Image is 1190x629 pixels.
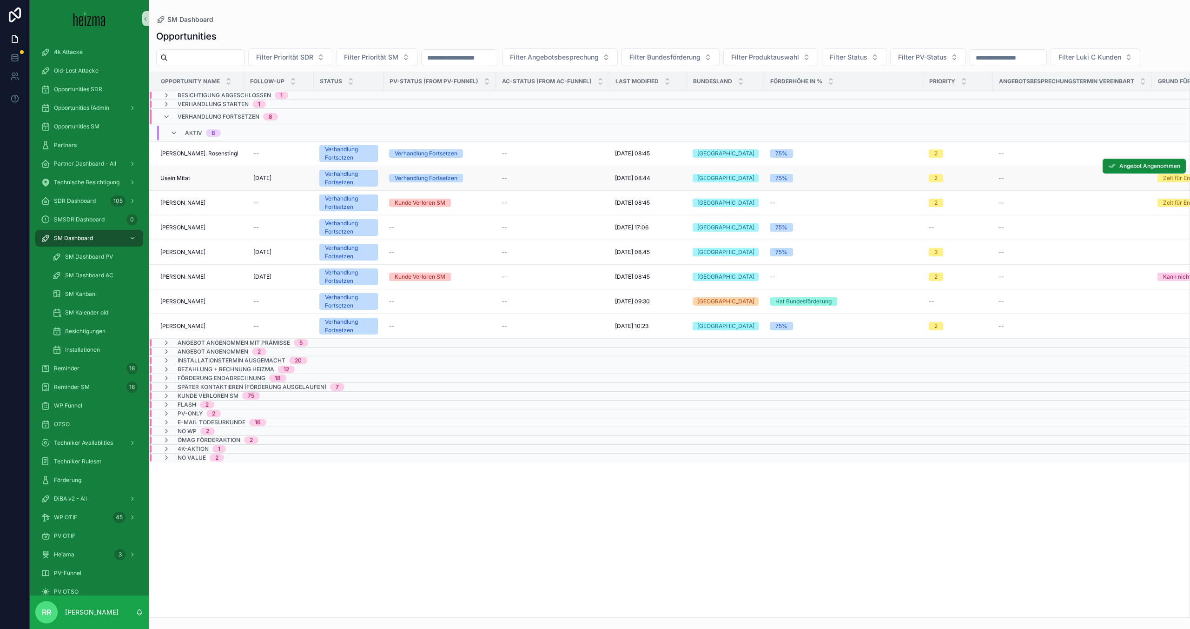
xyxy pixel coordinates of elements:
[35,360,143,377] a: Reminder18
[54,160,116,167] span: Partner Dashboard - All
[65,272,113,279] span: SM Dashboard AC
[693,322,759,330] a: [GEOGRAPHIC_DATA]
[615,248,650,256] span: [DATE] 08:45
[389,174,490,182] a: Verhandlung Fortsetzen
[693,273,759,281] a: [GEOGRAPHIC_DATA]
[998,199,1004,207] span: --
[65,253,113,261] span: SM Dashboard PV
[35,81,143,98] a: Opportunities SDR
[178,348,248,355] span: Angebot angenommen
[998,273,1004,281] span: --
[65,346,100,354] span: Installationen
[502,248,507,256] span: --
[775,297,832,306] div: Hat Bundesförderung
[389,199,490,207] a: Kunde Verloren SM
[35,546,143,563] a: Heiama3
[998,248,1146,256] a: --
[389,248,395,256] span: --
[178,445,209,453] span: 4k-Aktion
[320,78,342,85] span: Status
[693,248,759,256] a: [GEOGRAPHIC_DATA]
[1058,53,1121,62] span: Filter Luki C Kunden
[212,129,215,137] div: 8
[212,410,215,417] div: 2
[205,401,209,408] div: 2
[206,428,209,435] div: 2
[775,248,787,256] div: 75%
[54,458,101,465] span: Techniker Ruleset
[35,472,143,488] a: Förderung
[502,48,618,66] button: Select Button
[615,199,650,207] span: [DATE] 08:45
[929,78,955,85] span: Priority
[615,174,650,182] span: [DATE] 08:44
[73,11,106,26] img: App logo
[395,273,445,281] div: Kunde Verloren SM
[178,339,290,347] span: Angebot angenommen mit Prämisse
[693,174,759,182] a: [GEOGRAPHIC_DATA]
[325,170,372,187] div: Verhandlung Fortsetzen
[54,197,96,205] span: SDR Dashboard
[35,137,143,154] a: Partners
[54,514,77,521] span: WP OTIF
[615,298,650,305] span: [DATE] 09:30
[54,365,79,372] span: Reminder
[615,273,650,281] span: [DATE] 08:45
[46,248,143,265] a: SM Dashboard PV
[697,322,754,330] div: [GEOGRAPHIC_DATA]
[336,383,339,391] div: 7
[697,273,754,281] div: [GEOGRAPHIC_DATA]
[160,273,238,281] a: [PERSON_NAME]
[502,150,507,157] span: --
[344,53,398,62] span: Filter Priorität SM
[126,381,138,393] div: 18
[35,118,143,135] a: Opportunities SM
[160,298,205,305] span: [PERSON_NAME]
[319,145,378,162] a: Verhandlung Fortsetzen
[319,170,378,187] a: Verhandlung Fortsetzen
[502,322,507,330] span: --
[54,421,70,428] span: OTSO
[46,267,143,284] a: SM Dashboard AC
[35,211,143,228] a: SMSDR Dashboard0
[65,309,108,316] span: SM Kalender old
[319,219,378,236] a: Verhandlung Fortsetzen
[160,150,238,157] a: [PERSON_NAME]. Rosenstingl
[998,224,1004,231] span: --
[35,100,143,116] a: Opportunities (Admin
[934,174,938,182] div: 2
[258,100,260,108] div: 1
[160,199,205,207] span: [PERSON_NAME]
[178,357,285,364] span: Installationstermin ausgemacht
[929,298,987,305] a: --
[35,435,143,451] a: Techniker Availabilties
[336,48,417,66] button: Select Button
[929,298,934,305] span: --
[615,224,681,231] a: [DATE] 17:06
[389,298,490,305] a: --
[178,436,240,444] span: ÖMAG Förderaktion
[502,248,604,256] a: --
[934,199,938,207] div: 2
[178,401,196,408] span: FLASH
[775,149,787,158] div: 75%
[502,199,507,207] span: --
[615,224,648,231] span: [DATE] 17:06
[325,194,372,211] div: Verhandlung Fortsetzen
[46,286,143,302] a: SM Kanban
[269,113,272,120] div: 8
[615,322,648,330] span: [DATE] 10:23
[248,392,254,400] div: 75
[178,428,197,435] span: No WP
[160,174,238,182] a: Usein Mitat
[615,150,681,157] a: [DATE] 08:45
[54,532,75,540] span: PV OTIF
[253,273,271,281] span: [DATE]
[615,174,681,182] a: [DATE] 08:44
[248,48,332,66] button: Select Button
[697,174,754,182] div: [GEOGRAPHIC_DATA]
[54,216,105,223] span: SMSDR Dashboard
[215,454,218,462] div: 2
[770,273,775,281] span: --
[615,298,681,305] a: [DATE] 09:30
